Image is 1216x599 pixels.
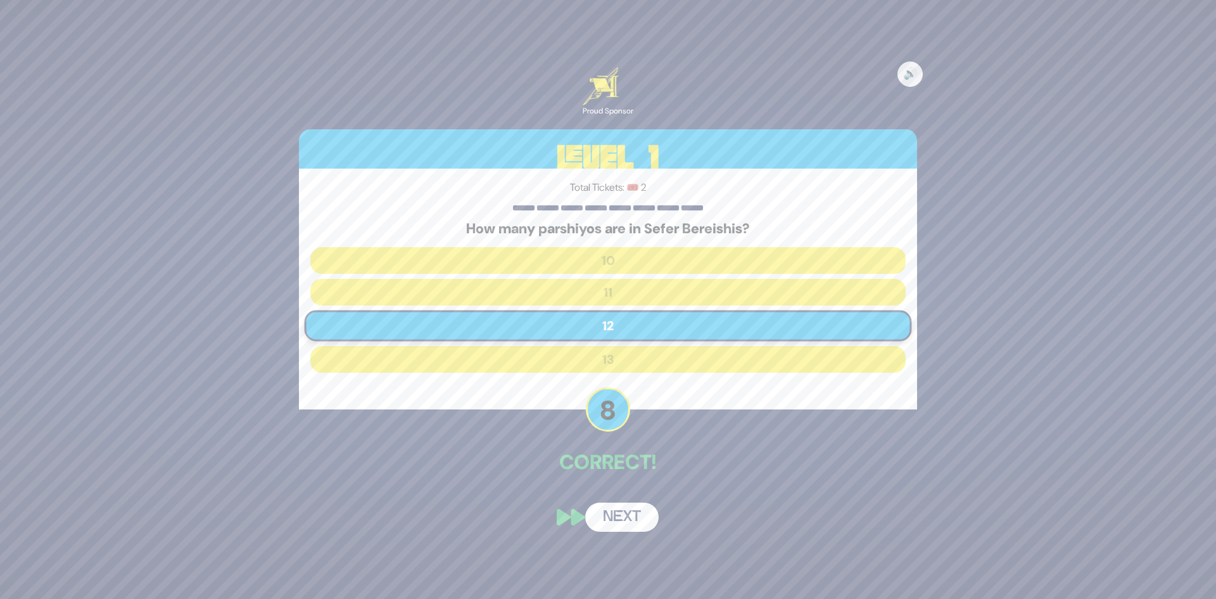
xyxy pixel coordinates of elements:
button: Next [585,503,659,532]
button: 10 [310,247,906,274]
h5: How many parshiyos are in Sefer Bereishis? [310,221,906,237]
p: Correct! [299,447,917,477]
p: Total Tickets: 🎟️ 2 [310,180,906,195]
button: 🔊 [897,61,923,87]
button: 11 [310,279,906,306]
p: 8 [586,387,630,432]
div: Proud Sponsor [583,105,633,117]
h3: Level 1 [299,129,917,186]
button: 12 [305,311,912,342]
button: 13 [310,346,906,373]
img: Artscroll [583,67,619,105]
